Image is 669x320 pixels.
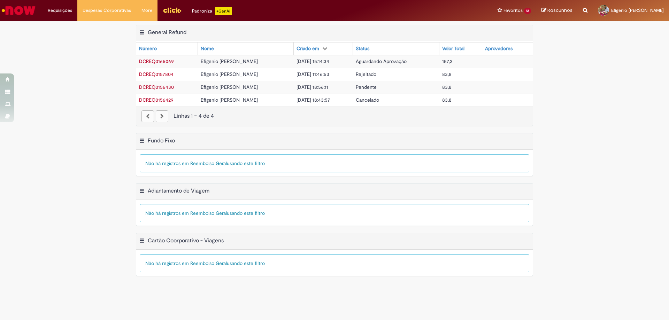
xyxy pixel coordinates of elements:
[141,112,528,120] div: Linhas 1 − 4 de 4
[139,71,174,77] span: DCREQ0157804
[139,45,157,52] div: Número
[139,58,174,64] span: DCREQ0165069
[48,7,72,14] span: Requisições
[442,58,452,64] span: 157,2
[139,97,174,103] a: Abrir Registro: DCREQ0156429
[139,58,174,64] a: Abrir Registro: DCREQ0165069
[442,97,452,103] span: 83,8
[148,29,186,36] h2: General Refund
[227,210,265,216] span: usando este filtro
[442,45,464,52] div: Valor Total
[139,29,145,38] button: General Refund Menu de contexto
[148,237,224,244] h2: Cartão Coorporativo - Viagens
[201,71,258,77] span: Efigenio [PERSON_NAME]
[140,154,529,172] div: Não há registros em Reembolso Geral
[139,97,174,103] span: DCREQ0156429
[139,237,145,246] button: Cartão Coorporativo - Viagens Menu de contexto
[139,187,145,196] button: Adiantamento de Viagem Menu de contexto
[201,84,258,90] span: Efigenio [PERSON_NAME]
[163,5,182,15] img: click_logo_yellow_360x200.png
[136,107,533,126] nav: paginação
[442,71,452,77] span: 83,8
[140,254,529,272] div: Não há registros em Reembolso Geral
[356,84,377,90] span: Pendente
[139,137,145,146] button: Fundo Fixo Menu de contexto
[297,45,319,52] div: Criado em
[139,84,174,90] a: Abrir Registro: DCREQ0156430
[611,7,664,13] span: Efigenio [PERSON_NAME]
[192,7,232,15] div: Padroniza
[148,187,209,194] h2: Adiantamento de Viagem
[442,84,452,90] span: 83,8
[547,7,572,14] span: Rascunhos
[141,7,152,14] span: More
[148,137,175,144] h2: Fundo Fixo
[356,97,379,103] span: Cancelado
[297,97,330,103] span: [DATE] 18:43:57
[503,7,523,14] span: Favoritos
[227,160,265,166] span: usando este filtro
[356,45,369,52] div: Status
[1,3,37,17] img: ServiceNow
[201,58,258,64] span: Efigenio [PERSON_NAME]
[201,45,214,52] div: Nome
[139,84,174,90] span: DCREQ0156430
[485,45,513,52] div: Aprovadores
[227,260,265,266] span: usando este filtro
[356,58,407,64] span: Aguardando Aprovação
[356,71,376,77] span: Rejeitado
[297,71,329,77] span: [DATE] 11:46:53
[140,204,529,222] div: Não há registros em Reembolso Geral
[215,7,232,15] p: +GenAi
[541,7,572,14] a: Rascunhos
[297,58,329,64] span: [DATE] 15:14:34
[297,84,328,90] span: [DATE] 18:56:11
[201,97,258,103] span: Efigenio [PERSON_NAME]
[524,8,531,14] span: 12
[139,71,174,77] a: Abrir Registro: DCREQ0157804
[83,7,131,14] span: Despesas Corporativas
